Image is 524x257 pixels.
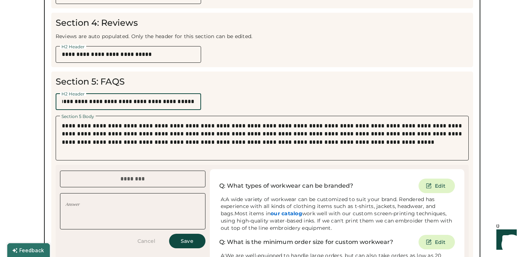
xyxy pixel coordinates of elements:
[219,238,410,246] div: Q: What is the minimum order size for custom workwear?
[60,92,86,96] div: H2 Header
[128,234,165,248] button: Cancel
[435,240,445,245] span: Edit
[56,17,138,29] div: Section 4: Reviews
[60,45,86,49] div: H2 Header
[221,196,437,217] span: A wide variety of workwear can be customized to suit your brand. Rendered has experience with all...
[419,179,455,193] button: Edit
[219,181,410,190] div: Q: What types of workwear can be branded?
[56,33,253,40] div: Reviews are auto populated. Only the header for this section can be edited.
[169,234,205,248] button: Save
[271,210,302,217] a: our catalog
[489,224,521,256] iframe: Front Chat
[435,183,445,188] span: Edit
[221,196,458,232] div: A: Most items in work well with our custom screen-printing techniques, using high-quality water-b...
[419,235,455,249] button: Edit
[56,76,125,87] div: Section 5: FAQS
[60,114,96,119] div: Section 5 Body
